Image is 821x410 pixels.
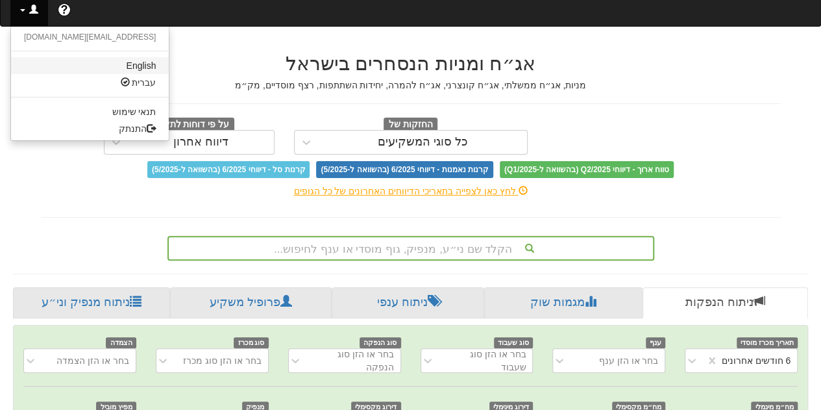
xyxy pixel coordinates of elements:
[183,354,262,367] div: בחר או הזן סוג מכרז
[316,161,493,178] span: קרנות נאמנות - דיווחי 6/2025 (בהשוואה ל-5/2025)
[500,161,674,178] span: טווח ארוך - דיווחי Q2/2025 (בהשוואה ל-Q1/2025)
[31,185,790,198] div: לחץ כאן לצפייה בתאריכי הדיווחים האחרונים של כל הגופים
[106,337,136,348] span: הצמדה
[170,287,331,318] a: פרופיל משקיע
[443,348,526,374] div: בחר או הזן סוג שעבוד
[360,337,401,348] span: סוג הנפקה
[737,337,798,348] span: תאריך מכרז מוסדי
[310,348,394,374] div: בחר או הזן סוג הנפקה
[41,81,781,90] h5: מניות, אג״ח ממשלתי, אג״ח קונצרני, אג״ח להמרה, יחידות השתתפות, רצף מוסדיים, מק״מ
[378,136,468,149] div: כל סוגי המשקיעים
[599,354,659,367] div: בחר או הזן ענף
[643,287,808,318] a: ניתוח הנפקות
[384,118,438,132] span: החזקות של
[11,103,169,120] a: תנאי שימוש
[169,237,653,259] div: הקלד שם ני״ע, מנפיק, גוף מוסדי או ענף לחיפוש...
[147,161,310,178] span: קרנות סל - דיווחי 6/2025 (בהשוואה ל-5/2025)
[11,120,169,137] a: התנתק
[11,74,169,91] a: עברית
[484,287,642,318] a: מגמות שוק
[13,287,170,318] a: ניתוח מנפיק וני״ע
[234,337,269,348] span: סוג מכרז
[11,30,169,45] li: [EMAIL_ADDRESS][DOMAIN_NAME]
[11,57,169,74] a: English
[494,337,533,348] span: סוג שעבוד
[646,337,666,348] span: ענף
[332,287,484,318] a: ניתוח ענפי
[721,354,790,367] div: 6 חודשים אחרונים
[144,118,234,132] span: על פי דוחות לתקופה
[41,53,781,74] h2: אג״ח ומניות הנסחרים בישראל
[173,136,228,149] div: דיווח אחרון
[60,3,67,16] span: ?
[56,354,129,367] div: בחר או הזן הצמדה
